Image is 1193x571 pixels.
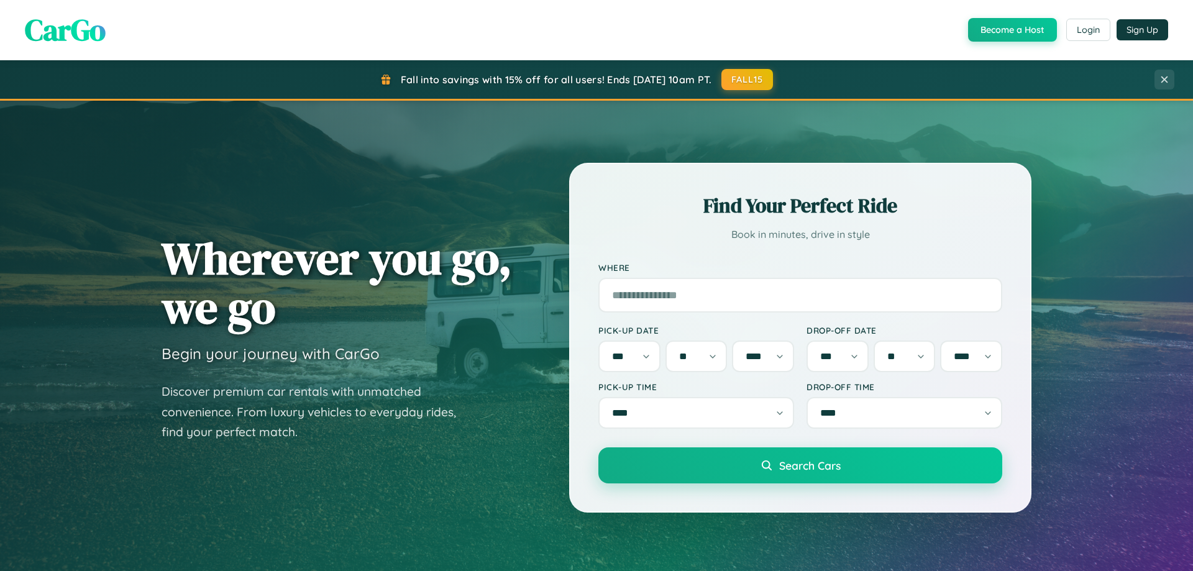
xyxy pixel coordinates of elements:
label: Drop-off Time [807,381,1002,392]
label: Pick-up Date [598,325,794,336]
p: Discover premium car rentals with unmatched convenience. From luxury vehicles to everyday rides, ... [162,381,472,442]
h3: Begin your journey with CarGo [162,344,380,363]
button: Sign Up [1117,19,1168,40]
button: FALL15 [721,69,774,90]
button: Search Cars [598,447,1002,483]
button: Become a Host [968,18,1057,42]
label: Drop-off Date [807,325,1002,336]
h1: Wherever you go, we go [162,234,512,332]
label: Where [598,262,1002,273]
span: Fall into savings with 15% off for all users! Ends [DATE] 10am PT. [401,73,712,86]
h2: Find Your Perfect Ride [598,192,1002,219]
button: Login [1066,19,1110,41]
span: CarGo [25,9,106,50]
span: Search Cars [779,459,841,472]
p: Book in minutes, drive in style [598,226,1002,244]
label: Pick-up Time [598,381,794,392]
